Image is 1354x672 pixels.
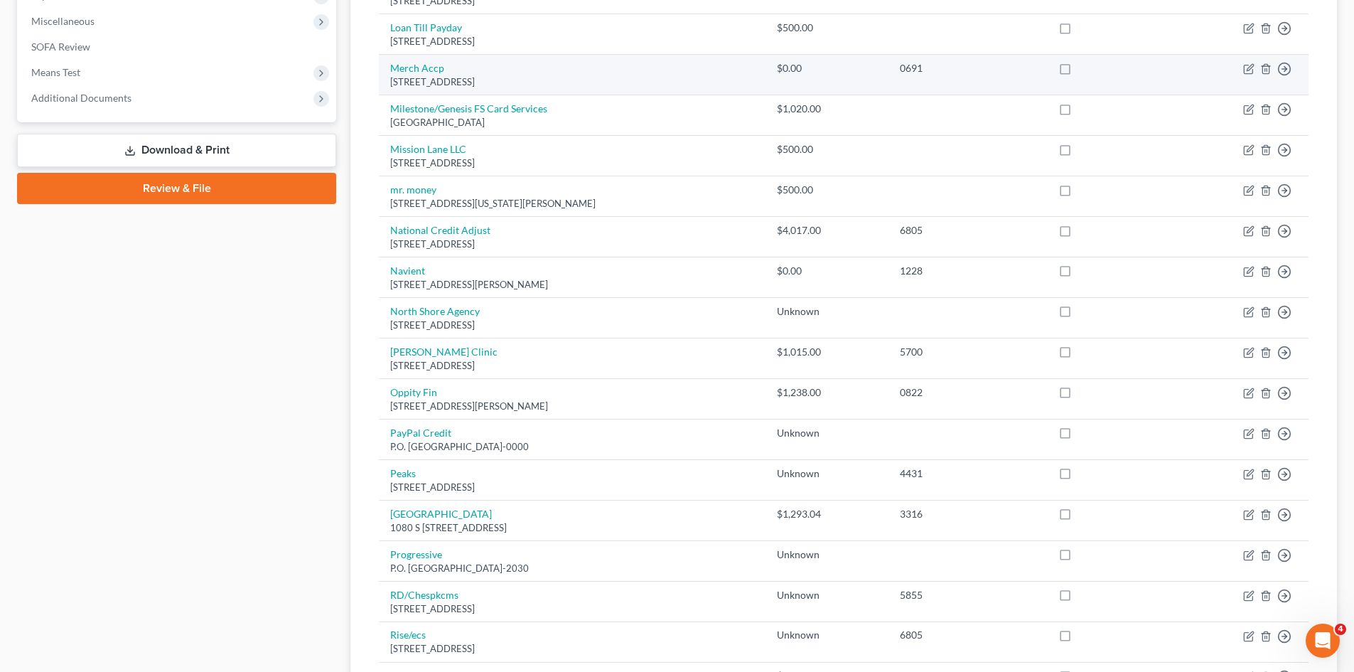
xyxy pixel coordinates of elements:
a: RD/Chespkcms [390,589,458,601]
div: Unknown [777,588,877,602]
a: Merch Accp [390,62,444,74]
div: [STREET_ADDRESS] [390,359,754,373]
div: $1,238.00 [777,385,877,400]
div: Unknown [777,426,877,440]
div: $1,020.00 [777,102,877,116]
a: mr. money [390,183,436,196]
div: [STREET_ADDRESS] [390,481,754,494]
a: Oppity Fin [390,386,437,398]
div: 5700 [900,345,1036,359]
a: Milestone/Genesis FS Card Services [390,102,547,114]
div: [STREET_ADDRESS] [390,238,754,251]
div: [STREET_ADDRESS] [390,642,754,656]
a: Loan Till Payday [390,21,462,33]
a: Rise/ecs [390,629,426,641]
div: [STREET_ADDRESS][US_STATE][PERSON_NAME] [390,197,754,210]
div: 6805 [900,223,1036,238]
span: 4 [1335,624,1346,635]
div: [STREET_ADDRESS][PERSON_NAME] [390,400,754,413]
a: Mission Lane LLC [390,143,466,155]
div: $1,293.04 [777,507,877,521]
div: 4431 [900,466,1036,481]
div: 0822 [900,385,1036,400]
div: [STREET_ADDRESS] [390,319,754,332]
a: PayPal Credit [390,427,451,439]
a: Download & Print [17,134,336,167]
div: 6805 [900,628,1036,642]
div: Unknown [777,466,877,481]
div: $4,017.00 [777,223,877,238]
a: [GEOGRAPHIC_DATA] [390,508,492,520]
div: $500.00 [777,142,877,156]
div: [STREET_ADDRESS] [390,35,754,48]
div: 5855 [900,588,1036,602]
span: SOFA Review [31,41,90,53]
div: $0.00 [777,264,877,278]
div: Unknown [777,304,877,319]
a: National Credit Adjust [390,224,490,236]
a: Progressive [390,548,442,560]
div: $500.00 [777,183,877,197]
span: Means Test [31,66,80,78]
div: 1080 S [STREET_ADDRESS] [390,521,754,535]
span: Miscellaneous [31,15,95,27]
a: North Shore Agency [390,305,480,317]
span: Additional Documents [31,92,131,104]
div: 0691 [900,61,1036,75]
div: 3316 [900,507,1036,521]
div: P.O. [GEOGRAPHIC_DATA]-0000 [390,440,754,454]
a: Peaks [390,467,416,479]
a: [PERSON_NAME] Clinic [390,346,498,358]
div: [STREET_ADDRESS] [390,156,754,170]
div: $0.00 [777,61,877,75]
iframe: Intercom live chat [1306,624,1340,658]
div: 1228 [900,264,1036,278]
a: Review & File [17,173,336,204]
div: $1,015.00 [777,345,877,359]
a: Navient [390,265,425,277]
div: [STREET_ADDRESS] [390,75,754,89]
div: Unknown [777,628,877,642]
div: [STREET_ADDRESS][PERSON_NAME] [390,278,754,292]
div: P.O. [GEOGRAPHIC_DATA]-2030 [390,562,754,575]
div: [GEOGRAPHIC_DATA] [390,116,754,129]
div: [STREET_ADDRESS] [390,602,754,616]
div: Unknown [777,548,877,562]
div: $500.00 [777,21,877,35]
a: SOFA Review [20,34,336,60]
